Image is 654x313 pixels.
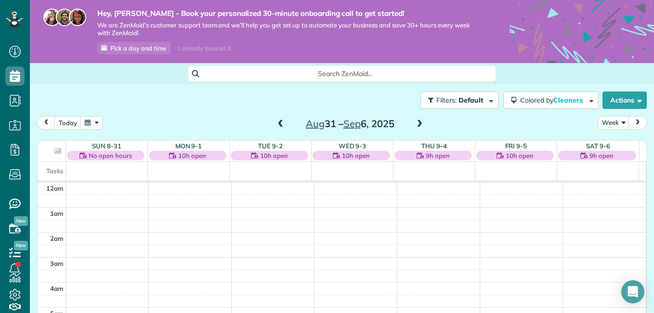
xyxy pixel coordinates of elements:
button: next [628,116,647,129]
button: prev [37,116,55,129]
span: 3am [50,260,64,267]
span: Filters: [436,96,457,104]
span: 12am [46,184,64,192]
a: Fri 9-5 [505,142,527,150]
img: jorge-587dff0eeaa6aab1f244e6dc62b8924c3b6ad411094392a53c71c6c4a576187d.jpg [56,9,73,26]
h2: 31 – 6, 2025 [290,118,410,129]
a: Pick a day and time [97,42,170,54]
a: Thu 9-4 [421,142,447,150]
img: maria-72a9807cf96188c08ef61303f053569d2e2a8a1cde33d635c8a3ac13582a053d.jpg [43,9,61,26]
span: Pick a day and time [110,44,166,52]
span: 10h open [342,151,370,160]
a: Wed 9-3 [339,142,366,150]
div: Open Intercom Messenger [621,280,644,303]
span: 4am [50,285,64,292]
span: Default [458,96,484,104]
button: today [54,116,81,129]
span: 10h open [178,151,206,160]
span: Sep [343,117,361,130]
span: 10h open [260,151,288,160]
span: 1am [50,209,64,217]
a: Tue 9-2 [258,142,283,150]
span: Aug [306,117,325,130]
button: Colored byCleaners [503,91,599,109]
img: michelle-19f622bdf1676172e81f8f8fba1fb50e276960ebfe0243fe18214015130c80e4.jpg [69,9,86,26]
span: New [14,216,28,226]
button: Actions [602,91,647,109]
a: Mon 9-1 [175,142,202,150]
span: Cleaners [553,96,584,104]
div: I already booked it [172,42,236,54]
button: Week [598,116,629,129]
span: 2am [50,235,64,242]
span: Colored by [520,96,586,104]
a: Filters: Default [416,91,498,109]
span: Tasks [46,167,64,175]
button: Filters: Default [420,91,498,109]
span: 9h open [426,151,450,160]
strong: Hey, [PERSON_NAME] - Book your personalized 30-minute onboarding call to get started! [97,9,481,18]
a: Sat 9-6 [586,142,610,150]
span: No open hours [89,151,132,160]
span: We are ZenMaid’s customer support team and we’ll help you get set up to automate your business an... [97,21,481,38]
span: New [14,241,28,250]
a: Sun 8-31 [92,142,121,150]
span: 9h open [589,151,614,160]
span: 10h open [506,151,534,160]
